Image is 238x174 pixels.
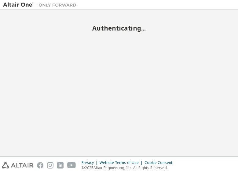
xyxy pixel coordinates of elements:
div: Cookie Consent [145,160,176,165]
p: © 2025 Altair Engineering, Inc. All Rights Reserved. [82,165,176,170]
h2: Authenticating... [3,24,235,32]
div: Website Terms of Use [100,160,145,165]
img: linkedin.svg [57,162,64,169]
div: Privacy [82,160,100,165]
img: Altair One [3,2,79,8]
img: facebook.svg [37,162,43,169]
img: altair_logo.svg [2,162,33,169]
img: instagram.svg [47,162,53,169]
img: youtube.svg [67,162,76,169]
